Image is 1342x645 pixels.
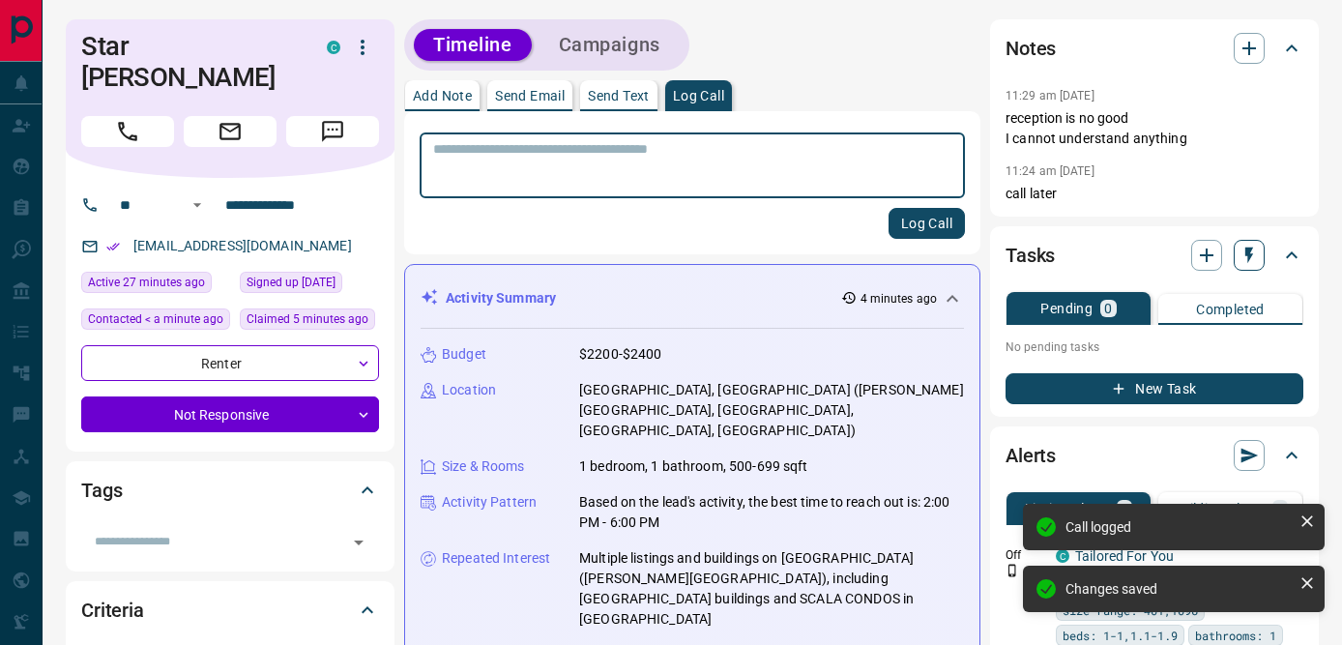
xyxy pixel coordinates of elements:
[1006,164,1094,178] p: 11:24 am [DATE]
[88,273,205,292] span: Active 27 minutes ago
[106,240,120,253] svg: Email Verified
[889,208,965,239] button: Log Call
[442,344,486,365] p: Budget
[1065,519,1292,535] div: Call logged
[327,41,340,54] div: condos.ca
[345,529,372,556] button: Open
[81,116,174,147] span: Call
[421,280,964,316] div: Activity Summary4 minutes ago
[1006,108,1303,149] p: reception is no good I cannot understand anything
[446,288,556,308] p: Activity Summary
[1196,303,1265,316] p: Completed
[540,29,680,61] button: Campaigns
[1006,240,1055,271] h2: Tasks
[1006,546,1044,564] p: Off
[1006,440,1056,471] h2: Alerts
[1006,25,1303,72] div: Notes
[588,89,650,103] p: Send Text
[1065,581,1292,597] div: Changes saved
[240,308,379,336] div: Tue Oct 14 2025
[442,456,525,477] p: Size & Rooms
[1006,33,1056,64] h2: Notes
[414,29,532,61] button: Timeline
[81,595,144,626] h2: Criteria
[579,344,661,365] p: $2200-$2400
[1006,184,1303,204] p: call later
[184,116,277,147] span: Email
[442,380,496,400] p: Location
[1006,432,1303,479] div: Alerts
[81,272,230,299] div: Tue Oct 14 2025
[1104,302,1112,315] p: 0
[133,238,352,253] a: [EMAIL_ADDRESS][DOMAIN_NAME]
[861,290,937,308] p: 4 minutes ago
[81,345,379,381] div: Renter
[1040,302,1093,315] p: Pending
[1006,232,1303,279] div: Tasks
[286,116,379,147] span: Message
[1006,333,1303,362] p: No pending tasks
[579,380,964,441] p: [GEOGRAPHIC_DATA], [GEOGRAPHIC_DATA] ([PERSON_NAME][GEOGRAPHIC_DATA], [GEOGRAPHIC_DATA], [GEOGRAP...
[495,89,565,103] p: Send Email
[673,89,724,103] p: Log Call
[442,492,537,513] p: Activity Pattern
[81,587,379,633] div: Criteria
[247,309,368,329] span: Claimed 5 minutes ago
[186,193,209,217] button: Open
[579,492,964,533] p: Based on the lead's activity, the best time to reach out is: 2:00 PM - 6:00 PM
[81,396,379,432] div: Not Responsive
[1006,89,1094,103] p: 11:29 am [DATE]
[442,548,550,569] p: Repeated Interest
[1195,626,1276,645] span: bathrooms: 1
[1006,373,1303,404] button: New Task
[413,89,472,103] p: Add Note
[240,272,379,299] div: Thu Jul 10 2025
[81,475,122,506] h2: Tags
[579,548,964,630] p: Multiple listings and buildings on [GEOGRAPHIC_DATA] ([PERSON_NAME][GEOGRAPHIC_DATA]), including ...
[81,308,230,336] div: Tue Oct 14 2025
[81,467,379,513] div: Tags
[88,309,223,329] span: Contacted < a minute ago
[579,456,808,477] p: 1 bedroom, 1 bathroom, 500-699 sqft
[1006,564,1019,577] svg: Push Notification Only
[81,31,298,93] h1: Star [PERSON_NAME]
[1063,626,1178,645] span: beds: 1-1,1.1-1.9
[247,273,335,292] span: Signed up [DATE]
